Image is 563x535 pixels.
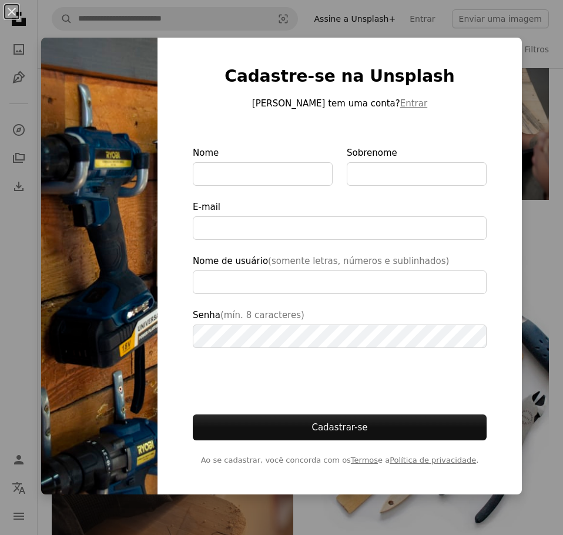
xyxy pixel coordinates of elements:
[193,200,487,240] label: E-mail
[193,66,487,87] h1: Cadastre-se na Unsplash
[193,325,487,348] input: Senha(mín. 8 caracteres)
[41,38,157,494] img: photo-1683115099191-51e617fc5ff1
[268,256,449,266] span: (somente letras, números e sublinhados)
[193,96,487,111] p: [PERSON_NAME] tem uma conta?
[390,456,476,464] a: Política de privacidade
[400,96,427,111] button: Entrar
[193,216,487,240] input: E-mail
[193,162,333,186] input: Nome
[193,454,487,466] span: Ao se cadastrar, você concorda com os e a .
[193,414,487,440] button: Cadastrar-se
[347,146,487,186] label: Sobrenome
[347,162,487,186] input: Sobrenome
[220,310,304,320] span: (mín. 8 caracteres)
[193,308,487,348] label: Senha
[351,456,378,464] a: Termos
[193,270,487,294] input: Nome de usuário(somente letras, números e sublinhados)
[193,146,333,186] label: Nome
[193,254,487,294] label: Nome de usuário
